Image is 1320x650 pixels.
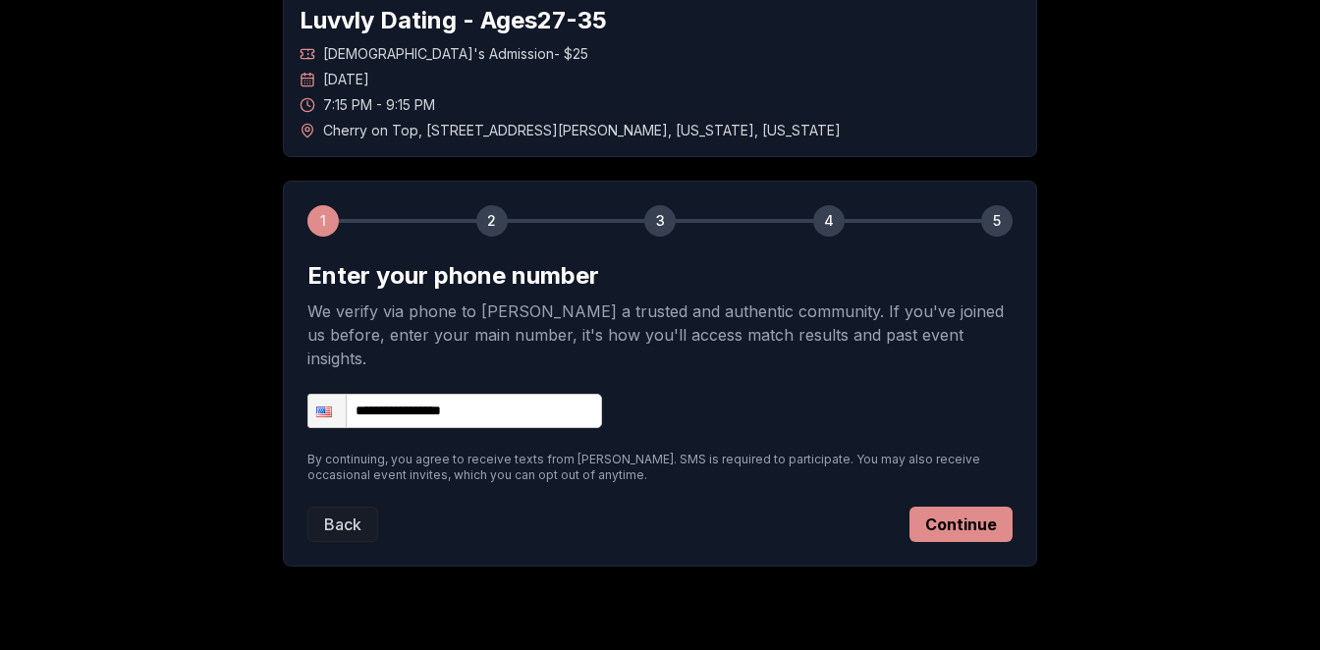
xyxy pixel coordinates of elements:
[813,205,845,237] div: 4
[644,205,676,237] div: 3
[300,5,1020,36] h1: Luvvly Dating - Ages 27 - 35
[308,395,346,427] div: United States: + 1
[323,121,841,140] span: Cherry on Top , [STREET_ADDRESS][PERSON_NAME] , [US_STATE] , [US_STATE]
[307,205,339,237] div: 1
[323,70,369,89] span: [DATE]
[323,95,435,115] span: 7:15 PM - 9:15 PM
[307,260,1013,292] h2: Enter your phone number
[981,205,1013,237] div: 5
[307,299,1013,370] p: We verify via phone to [PERSON_NAME] a trusted and authentic community. If you've joined us befor...
[909,507,1013,542] button: Continue
[307,507,378,542] button: Back
[323,44,588,64] span: [DEMOGRAPHIC_DATA]'s Admission - $25
[476,205,508,237] div: 2
[307,452,1013,483] p: By continuing, you agree to receive texts from [PERSON_NAME]. SMS is required to participate. You...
